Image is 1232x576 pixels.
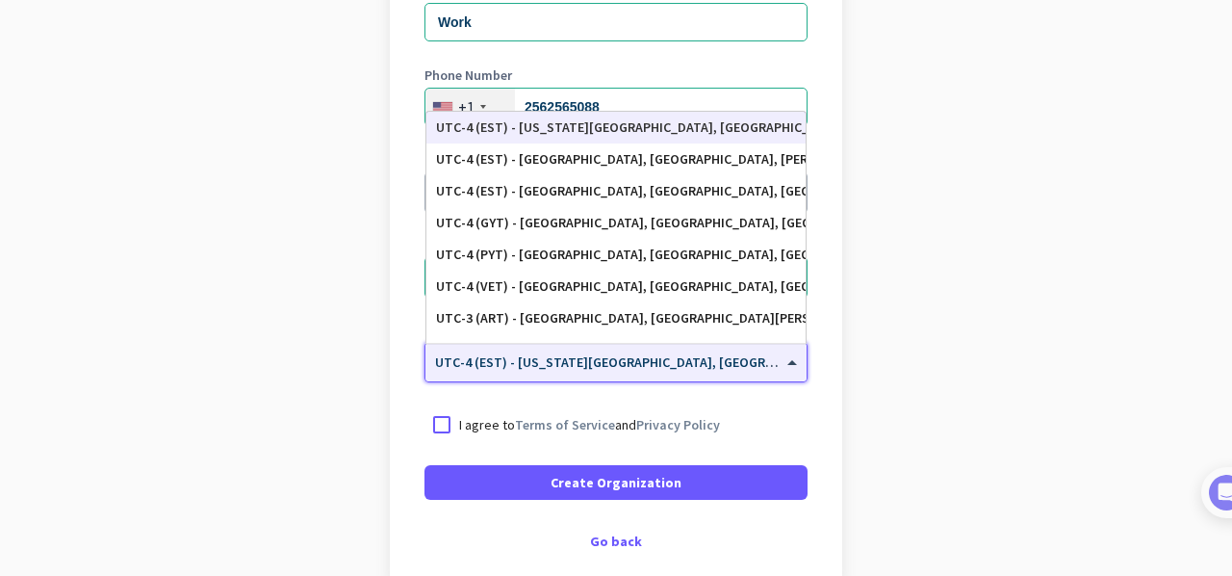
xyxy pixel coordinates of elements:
button: Create Organization [424,465,808,500]
div: +1 [458,97,475,117]
div: UTC-4 (PYT) - [GEOGRAPHIC_DATA], [GEOGRAPHIC_DATA], [GEOGRAPHIC_DATA][PERSON_NAME], [GEOGRAPHIC_D... [436,247,796,263]
a: Terms of Service [515,416,615,433]
label: Organization Size (Optional) [424,238,808,251]
div: UTC-3 (AST) - [GEOGRAPHIC_DATA], [GEOGRAPHIC_DATA], [GEOGRAPHIC_DATA], [GEOGRAPHIC_DATA] [436,342,796,358]
label: Organization Time Zone [424,323,808,336]
label: Organization language [424,153,565,167]
span: Create Organization [551,473,681,492]
div: UTC-4 (EST) - [GEOGRAPHIC_DATA], [GEOGRAPHIC_DATA], [GEOGRAPHIC_DATA], [GEOGRAPHIC_DATA] [436,183,796,199]
input: What is the name of your organization? [424,3,808,41]
p: I agree to and [459,415,720,434]
div: Go back [424,535,808,548]
div: UTC-4 (VET) - [GEOGRAPHIC_DATA], [GEOGRAPHIC_DATA], [GEOGRAPHIC_DATA], [GEOGRAPHIC_DATA] [436,278,796,295]
label: Phone Number [424,68,808,82]
a: Privacy Policy [636,416,720,433]
div: Options List [426,112,806,343]
div: UTC-4 (GYT) - [GEOGRAPHIC_DATA], [GEOGRAPHIC_DATA], [GEOGRAPHIC_DATA] [436,215,796,231]
div: UTC-4 (EST) - [GEOGRAPHIC_DATA], [GEOGRAPHIC_DATA], [PERSON_NAME] 73, Port-de-Paix [436,151,796,168]
input: 201-555-0123 [424,88,808,126]
div: UTC-3 (ART) - [GEOGRAPHIC_DATA], [GEOGRAPHIC_DATA][PERSON_NAME][GEOGRAPHIC_DATA], [GEOGRAPHIC_DATA] [436,310,796,327]
div: UTC-4 (EST) - [US_STATE][GEOGRAPHIC_DATA], [GEOGRAPHIC_DATA], [GEOGRAPHIC_DATA], [GEOGRAPHIC_DATA] [436,119,796,136]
